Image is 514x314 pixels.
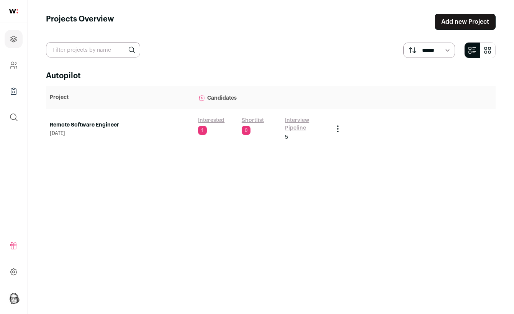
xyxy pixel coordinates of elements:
[9,9,18,13] img: wellfound-shorthand-0d5821cbd27db2630d0214b213865d53afaa358527fdda9d0ea32b1df1b89c2c.svg
[5,56,23,74] a: Company and ATS Settings
[285,117,325,132] a: Interview Pipeline
[46,42,140,58] input: Filter projects by name
[242,126,250,135] span: 0
[46,14,114,30] h1: Projects Overview
[285,133,288,141] span: 5
[50,130,190,136] span: [DATE]
[435,14,496,30] a: Add new Project
[198,117,224,124] a: Interested
[50,121,190,129] a: Remote Software Engineer
[5,30,23,48] a: Projects
[198,126,207,135] span: 1
[46,71,496,81] h2: Autopilot
[198,90,325,105] p: Candidates
[8,292,20,304] img: 2818868-medium_jpg
[242,117,264,124] a: Shortlist
[50,94,190,101] p: Project
[5,82,23,100] a: Company Lists
[333,124,342,133] button: Project Actions
[8,292,20,304] button: Open dropdown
